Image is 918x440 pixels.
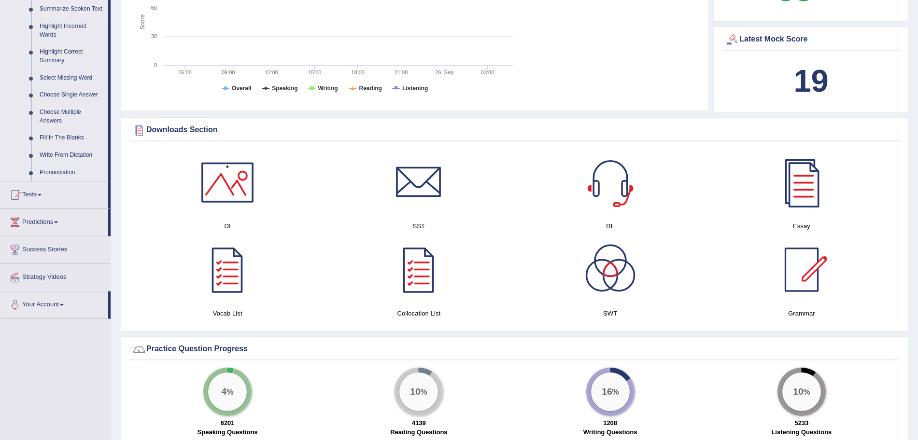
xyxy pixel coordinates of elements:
big: 10 [410,386,421,397]
div: % [399,372,438,411]
text: 06:00 [178,69,192,75]
a: Write From Dictation [35,147,108,164]
strong: 5233 [794,419,808,426]
label: Speaking Questions [198,427,258,437]
label: Reading Questions [390,427,447,437]
a: Tests [0,181,108,206]
h4: Essay [711,221,892,231]
div: Latest Mock Score [725,32,897,47]
big: 4 [222,386,227,397]
a: Select Missing Word [35,69,108,87]
strong: 1208 [603,419,617,426]
tspan: Score [139,14,146,30]
text: 15:00 [308,69,322,75]
a: Choose Multiple Answers [35,104,108,129]
tspan: Listening [402,85,428,92]
a: Pronunciation [35,164,108,181]
text: 09:00 [222,69,235,75]
b: 19 [793,63,828,98]
a: Strategy Videos [0,264,111,288]
label: Writing Questions [583,427,637,437]
tspan: Reading [359,85,382,92]
a: Success Stories [0,236,111,261]
h4: SST [328,221,509,231]
div: % [208,372,247,411]
big: 16 [602,386,612,397]
text: 18:00 [351,69,365,75]
h4: SWT [520,308,701,318]
a: Your Account [0,291,108,316]
a: Predictions [0,209,108,233]
div: Downloads Section [132,123,897,137]
a: Highlight Incorrect Words [35,18,108,43]
a: Highlight Correct Summary [35,43,108,69]
h4: RL [520,221,701,231]
div: % [782,372,821,411]
label: Listening Questions [771,427,832,437]
a: Choose Single Answer [35,86,108,104]
h4: Grammar [711,308,892,318]
text: 03:00 [481,69,494,75]
tspan: Speaking [272,85,297,92]
strong: 4139 [412,419,426,426]
div: Practice Question Progress [132,342,897,357]
tspan: Writing [318,85,338,92]
a: Summarize Spoken Text [35,0,108,18]
text: 0 [154,62,157,68]
text: 21:00 [395,69,408,75]
text: 60 [151,5,157,11]
h4: Collocation List [328,308,509,318]
big: 10 [793,386,803,397]
tspan: 26. Sep [435,69,453,75]
h4: Vocab List [137,308,318,318]
strong: 6201 [221,419,235,426]
h4: DI [137,221,318,231]
tspan: Overall [232,85,252,92]
text: 30 [151,33,157,39]
a: Fill In The Blanks [35,129,108,147]
text: 12:00 [265,69,278,75]
div: % [591,372,630,411]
